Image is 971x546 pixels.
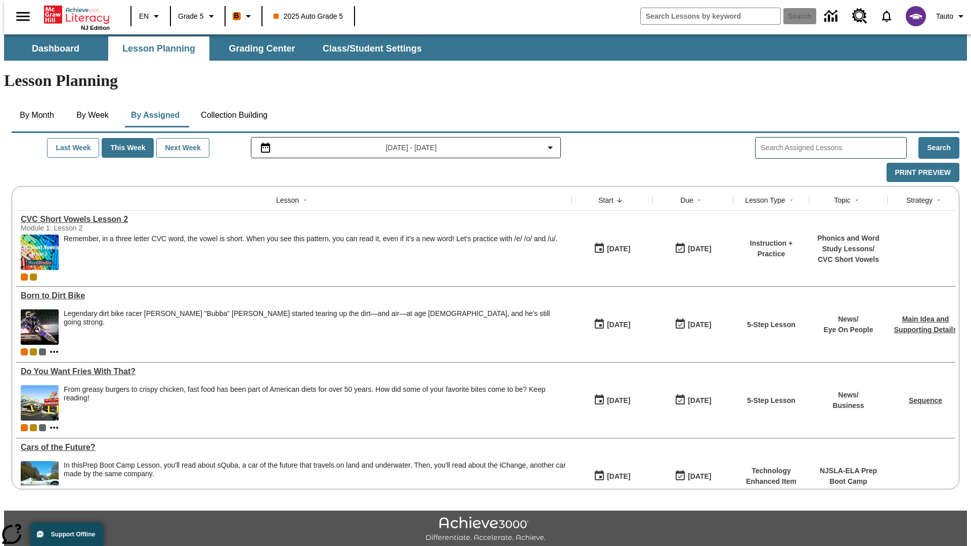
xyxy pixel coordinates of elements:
[894,315,957,334] a: Main Idea and Supporting Details
[918,137,959,159] button: Search
[814,466,882,487] p: NJSLA-ELA Prep Boot Camp
[64,309,566,345] div: Legendary dirt bike racer James "Bubba" Stewart started tearing up the dirt—and air—at age 4, and...
[64,461,566,478] div: In this
[823,314,873,325] p: News /
[607,470,630,483] div: [DATE]
[274,11,343,22] span: 2025 Auto Grade 5
[64,385,566,402] div: From greasy burgers to crispy chicken, fast food has been part of American diets for over 50 year...
[747,395,796,406] p: 5-Step Lesson
[745,195,785,205] div: Lesson Type
[102,138,154,158] button: This Week
[823,325,873,335] p: Eye On People
[747,320,796,330] p: 5-Step Lesson
[21,367,566,376] a: Do You Want Fries With That?, Lessons
[44,5,110,25] a: Home
[688,243,711,255] div: [DATE]
[693,194,705,206] button: Sort
[598,195,613,205] div: Start
[193,103,276,127] button: Collection Building
[44,4,110,31] div: Home
[299,194,311,206] button: Sort
[174,7,222,25] button: Grade: Grade 5, Select a grade
[738,238,804,259] p: Instruction + Practice
[39,424,46,431] div: OL 2025 Auto Grade 6
[832,390,864,400] p: News /
[64,235,557,243] p: Remember, in a three letter CVC word, the vowel is short. When you see this pattern, you can read...
[156,138,209,158] button: Next Week
[814,233,882,254] p: Phonics and Word Study Lessons /
[81,25,110,31] span: NJ Edition
[590,467,634,486] button: 08/08/25: First time the lesson was available
[30,523,103,546] button: Support Offline
[607,394,630,407] div: [DATE]
[21,367,566,376] div: Do You Want Fries With That?
[425,517,546,542] img: Achieve3000 Differentiate Accelerate Achieve
[48,422,60,434] button: Show more classes
[21,309,59,345] img: Motocross racer James Stewart flies through the air on his dirt bike.
[30,424,37,431] div: New 2025 class
[814,254,882,265] p: CVC Short Vowels
[21,291,566,300] a: Born to Dirt Bike, Lessons
[932,7,971,25] button: Profile/Settings
[64,461,566,478] testabrev: Prep Boot Camp Lesson, you'll read about sQuba, a car of the future that travels on land and unde...
[21,224,172,232] div: Module 1: Lesson 2
[48,346,60,358] button: Show more classes
[211,36,313,61] button: Grading Center
[887,163,959,183] button: Print Preview
[607,243,630,255] div: [DATE]
[21,348,28,355] span: Current Class
[12,103,62,127] button: By Month
[900,3,932,29] button: Select a new avatar
[315,36,430,61] button: Class/Student Settings
[234,10,239,22] span: B
[64,385,566,421] div: From greasy burgers to crispy chicken, fast food has been part of American diets for over 50 year...
[21,443,566,452] div: Cars of the Future?
[30,274,37,281] div: New 2025 class
[39,348,46,355] div: OL 2025 Auto Grade 6
[832,400,864,411] p: Business
[671,315,715,334] button: 08/11/25: Last day the lesson can be accessed
[21,215,566,224] a: CVC Short Vowels Lesson 2, Lessons
[21,235,59,270] img: CVC Short Vowels Lesson 2.
[64,235,557,270] span: Remember, in a three letter CVC word, the vowel is short. When you see this pattern, you can read...
[761,141,906,155] input: Search Assigned Lessons
[680,195,693,205] div: Due
[21,274,28,281] div: Current Class
[590,315,634,334] button: 08/11/25: First time the lesson was available
[47,138,99,158] button: Last Week
[64,309,566,327] div: Legendary dirt bike racer [PERSON_NAME] "Bubba" [PERSON_NAME] started tearing up the dirt—and air...
[276,195,299,205] div: Lesson
[738,466,804,487] p: Technology Enhanced Item
[671,239,715,258] button: 08/15/25: Last day the lesson can be accessed
[544,142,556,154] svg: Collapse Date Range Filter
[8,2,38,31] button: Open side menu
[21,424,28,431] div: Current Class
[178,11,204,22] span: Grade 5
[108,36,209,61] button: Lesson Planning
[846,3,873,30] a: Resource Center, Will open in new tab
[30,348,37,355] div: New 2025 class
[135,7,167,25] button: Language: EN, Select a language
[4,34,967,61] div: SubNavbar
[906,6,926,26] img: avatar image
[851,194,863,206] button: Sort
[641,8,780,24] input: search field
[5,36,106,61] button: Dashboard
[51,531,95,538] span: Support Offline
[818,3,846,30] a: Data Center
[64,461,566,496] div: In this Prep Boot Camp Lesson, you'll read about sQuba, a car of the future that travels on land ...
[229,7,258,25] button: Boost Class color is orange. Change class color
[590,239,634,258] button: 08/15/25: First time the lesson was available
[906,195,933,205] div: Strategy
[255,142,557,154] button: Select the date range menu item
[4,36,431,61] div: SubNavbar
